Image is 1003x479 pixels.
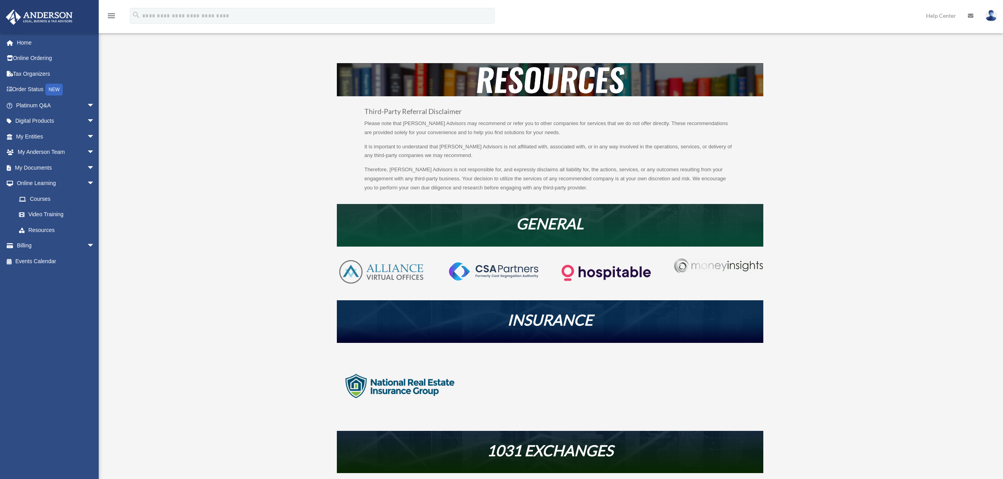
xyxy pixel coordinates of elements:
[487,441,613,459] em: 1031 EXCHANGES
[87,113,103,129] span: arrow_drop_down
[11,191,107,207] a: Courses
[107,14,116,21] a: menu
[6,176,107,191] a: Online Learningarrow_drop_down
[364,165,736,192] p: Therefore, [PERSON_NAME] Advisors is not responsible for, and expressly disclaims all liability f...
[4,9,75,25] img: Anderson Advisors Platinum Portal
[364,108,736,119] h3: Third-Party Referral Disclaimer
[45,84,63,95] div: NEW
[6,238,107,254] a: Billingarrow_drop_down
[107,11,116,21] i: menu
[87,144,103,161] span: arrow_drop_down
[6,253,107,269] a: Events Calendar
[6,144,107,160] a: My Anderson Teamarrow_drop_down
[562,258,650,287] img: Logo-transparent-dark
[337,258,426,285] img: AVO-logo-1-color
[87,176,103,192] span: arrow_drop_down
[6,51,107,66] a: Online Ordering
[6,160,107,176] a: My Documentsarrow_drop_down
[11,222,103,238] a: Resources
[364,119,736,142] p: Please note that [PERSON_NAME] Advisors may recommend or refer you to other companies for service...
[11,207,107,223] a: Video Training
[6,97,107,113] a: Platinum Q&Aarrow_drop_down
[6,35,107,51] a: Home
[985,10,997,21] img: User Pic
[449,262,538,281] img: CSA-partners-Formerly-Cost-Segregation-Authority
[87,238,103,254] span: arrow_drop_down
[674,258,763,273] img: Money-Insights-Logo-Silver NEW
[87,97,103,114] span: arrow_drop_down
[516,214,584,232] em: GENERAL
[87,129,103,145] span: arrow_drop_down
[87,160,103,176] span: arrow_drop_down
[6,82,107,98] a: Order StatusNEW
[337,355,463,418] img: logo-nreig
[364,142,736,166] p: It is important to understand that [PERSON_NAME] Advisors is not affiliated with, associated with...
[6,66,107,82] a: Tax Organizers
[337,63,763,96] img: resources-header
[6,113,107,129] a: Digital Productsarrow_drop_down
[507,311,593,329] em: INSURANCE
[132,11,141,19] i: search
[6,129,107,144] a: My Entitiesarrow_drop_down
